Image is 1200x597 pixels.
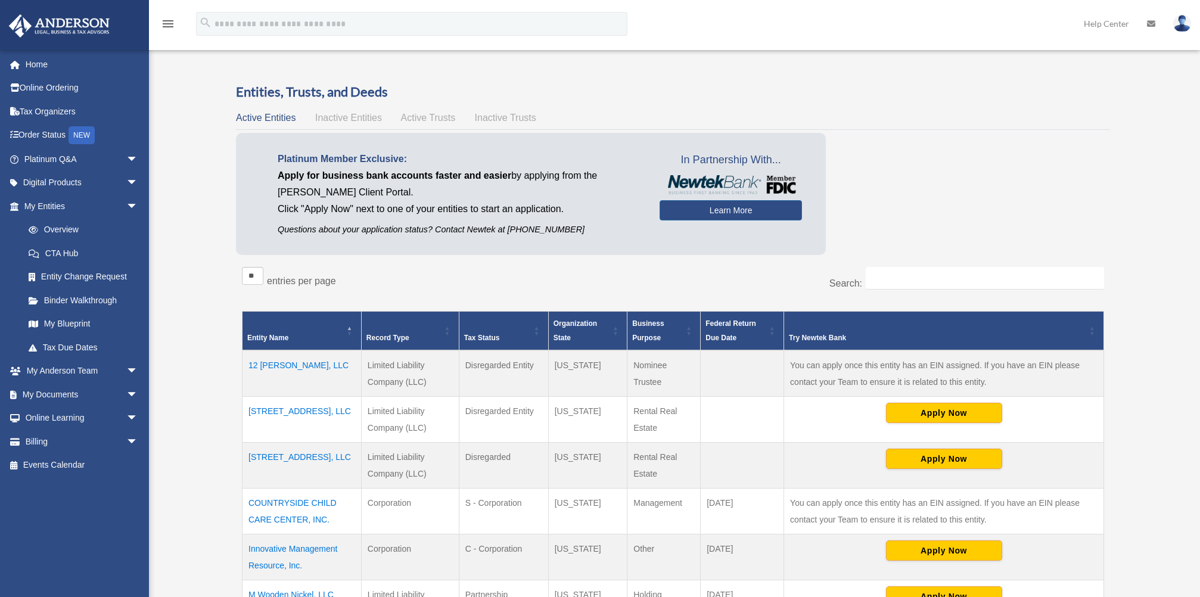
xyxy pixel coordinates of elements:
[17,312,150,336] a: My Blueprint
[8,383,156,406] a: My Documentsarrow_drop_down
[243,534,362,580] td: Innovative Management Resource, Inc.
[17,265,150,289] a: Entity Change Request
[627,488,701,534] td: Management
[789,331,1086,345] div: Try Newtek Bank
[361,396,459,442] td: Limited Liability Company (LLC)
[8,430,156,453] a: Billingarrow_drop_down
[464,334,500,342] span: Tax Status
[8,147,156,171] a: Platinum Q&Aarrow_drop_down
[660,151,802,170] span: In Partnership With...
[126,383,150,407] span: arrow_drop_down
[554,319,597,342] span: Organization State
[701,488,784,534] td: [DATE]
[278,151,642,167] p: Platinum Member Exclusive:
[627,350,701,397] td: Nominee Trustee
[627,311,701,350] th: Business Purpose: Activate to sort
[1173,15,1191,32] img: User Pic
[459,396,548,442] td: Disregarded Entity
[632,319,664,342] span: Business Purpose
[459,350,548,397] td: Disregarded Entity
[278,201,642,217] p: Click "Apply Now" next to one of your entities to start an application.
[243,350,362,397] td: 12 [PERSON_NAME], LLC
[17,218,144,242] a: Overview
[199,16,212,29] i: search
[8,171,156,195] a: Digital Productsarrow_drop_down
[161,21,175,31] a: menu
[548,311,627,350] th: Organization State: Activate to sort
[361,534,459,580] td: Corporation
[886,449,1002,469] button: Apply Now
[548,442,627,488] td: [US_STATE]
[705,319,756,342] span: Federal Return Due Date
[361,488,459,534] td: Corporation
[8,359,156,383] a: My Anderson Teamarrow_drop_down
[126,359,150,384] span: arrow_drop_down
[236,113,296,123] span: Active Entities
[8,453,156,477] a: Events Calendar
[784,488,1104,534] td: You can apply once this entity has an EIN assigned. If you have an EIN please contact your Team t...
[243,311,362,350] th: Entity Name: Activate to invert sorting
[548,350,627,397] td: [US_STATE]
[243,488,362,534] td: COUNTRYSIDE CHILD CARE CENTER, INC.
[69,126,95,144] div: NEW
[8,76,156,100] a: Online Ordering
[267,276,336,286] label: entries per page
[243,442,362,488] td: [STREET_ADDRESS], LLC
[126,194,150,219] span: arrow_drop_down
[548,396,627,442] td: [US_STATE]
[784,350,1104,397] td: You can apply once this entity has an EIN assigned. If you have an EIN please contact your Team t...
[459,488,548,534] td: S - Corporation
[8,194,150,218] a: My Entitiesarrow_drop_down
[17,288,150,312] a: Binder Walkthrough
[459,442,548,488] td: Disregarded
[236,83,1110,101] h3: Entities, Trusts, and Deeds
[126,171,150,195] span: arrow_drop_down
[475,113,536,123] span: Inactive Trusts
[126,147,150,172] span: arrow_drop_down
[278,167,642,201] p: by applying from the [PERSON_NAME] Client Portal.
[548,488,627,534] td: [US_STATE]
[701,534,784,580] td: [DATE]
[886,403,1002,423] button: Apply Now
[278,170,511,181] span: Apply for business bank accounts faster and easier
[8,52,156,76] a: Home
[361,311,459,350] th: Record Type: Activate to sort
[315,113,382,123] span: Inactive Entities
[8,99,156,123] a: Tax Organizers
[247,334,288,342] span: Entity Name
[126,406,150,431] span: arrow_drop_down
[278,222,642,237] p: Questions about your application status? Contact Newtek at [PHONE_NUMBER]
[361,442,459,488] td: Limited Liability Company (LLC)
[366,334,409,342] span: Record Type
[627,442,701,488] td: Rental Real Estate
[459,311,548,350] th: Tax Status: Activate to sort
[8,406,156,430] a: Online Learningarrow_drop_down
[829,278,862,288] label: Search:
[401,113,456,123] span: Active Trusts
[8,123,156,148] a: Order StatusNEW
[666,175,796,194] img: NewtekBankLogoSM.png
[701,311,784,350] th: Federal Return Due Date: Activate to sort
[784,311,1104,350] th: Try Newtek Bank : Activate to sort
[548,534,627,580] td: [US_STATE]
[886,540,1002,561] button: Apply Now
[161,17,175,31] i: menu
[126,430,150,454] span: arrow_drop_down
[660,200,802,220] a: Learn More
[5,14,113,38] img: Anderson Advisors Platinum Portal
[627,396,701,442] td: Rental Real Estate
[17,335,150,359] a: Tax Due Dates
[459,534,548,580] td: C - Corporation
[627,534,701,580] td: Other
[361,350,459,397] td: Limited Liability Company (LLC)
[17,241,150,265] a: CTA Hub
[243,396,362,442] td: [STREET_ADDRESS], LLC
